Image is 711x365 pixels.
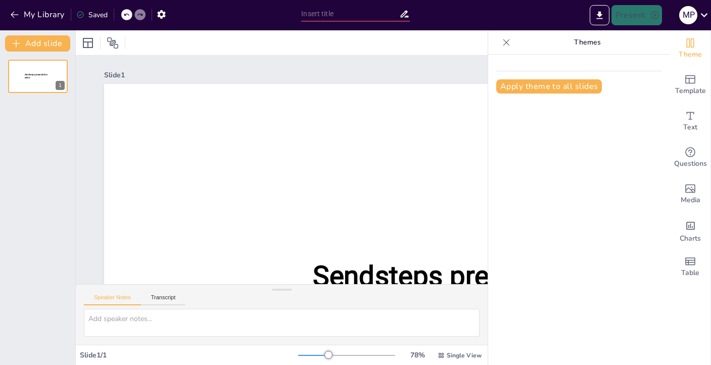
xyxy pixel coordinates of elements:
[405,350,430,360] div: 78 %
[611,5,662,25] button: Present
[25,73,48,79] span: Sendsteps presentation editor
[80,35,96,51] div: Layout
[670,67,710,103] div: Add ready made slides
[681,267,699,279] span: Table
[56,81,65,90] div: 1
[80,350,298,360] div: Slide 1 / 1
[496,79,602,94] button: Apply theme to all slides
[670,30,710,67] div: Change the overall theme
[675,85,706,97] span: Template
[670,140,710,176] div: Get real-time input from your audience
[84,294,141,305] button: Speaker Notes
[8,7,69,23] button: My Library
[313,260,604,331] span: Sendsteps presentation editor
[514,30,660,55] p: Themes
[447,351,482,359] span: Single View
[670,176,710,212] div: Add images, graphics, shapes or video
[141,294,186,305] button: Transcript
[679,5,697,25] button: M P
[683,122,697,133] span: Text
[680,233,701,244] span: Charts
[8,60,68,93] div: 1
[670,249,710,285] div: Add a table
[301,7,399,21] input: Insert title
[679,49,702,60] span: Theme
[670,103,710,140] div: Add text boxes
[76,10,108,20] div: Saved
[107,37,119,49] span: Position
[681,195,700,206] span: Media
[5,35,70,52] button: Add slide
[679,6,697,24] div: M P
[674,158,707,169] span: Questions
[590,5,609,25] button: Export to PowerPoint
[670,212,710,249] div: Add charts and graphs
